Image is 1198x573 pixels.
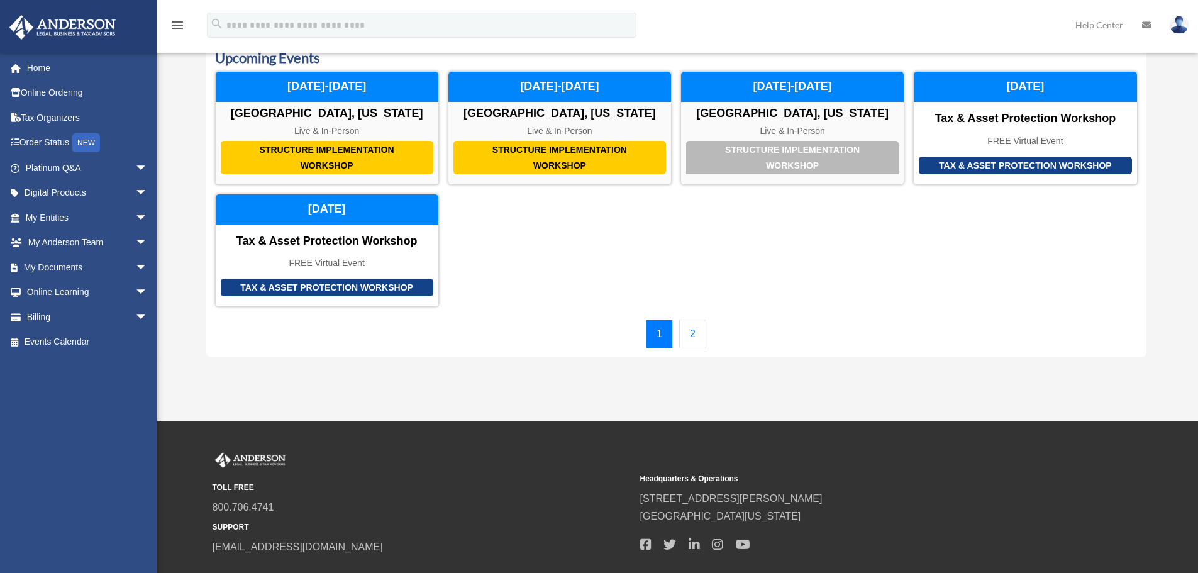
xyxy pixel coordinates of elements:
[135,280,160,306] span: arrow_drop_down
[216,235,438,248] div: Tax & Asset Protection Workshop
[216,258,438,269] div: FREE Virtual Event
[640,472,1059,486] small: Headquarters & Operations
[135,205,160,231] span: arrow_drop_down
[216,72,438,102] div: [DATE]-[DATE]
[640,511,801,521] a: [GEOGRAPHIC_DATA][US_STATE]
[221,279,433,297] div: Tax & Asset Protection Workshop
[679,320,706,348] a: 2
[135,304,160,330] span: arrow_drop_down
[9,330,160,355] a: Events Calendar
[9,155,167,181] a: Platinum Q&Aarrow_drop_down
[9,181,167,206] a: Digital Productsarrow_drop_down
[681,107,904,121] div: [GEOGRAPHIC_DATA], [US_STATE]
[9,105,167,130] a: Tax Organizers
[9,304,167,330] a: Billingarrow_drop_down
[213,502,274,513] a: 800.706.4741
[913,71,1137,185] a: Tax & Asset Protection Workshop Tax & Asset Protection Workshop FREE Virtual Event [DATE]
[686,141,899,174] div: Structure Implementation Workshop
[213,481,631,494] small: TOLL FREE
[448,126,671,136] div: Live & In-Person
[216,107,438,121] div: [GEOGRAPHIC_DATA], [US_STATE]
[213,452,288,469] img: Anderson Advisors Platinum Portal
[135,181,160,206] span: arrow_drop_down
[170,18,185,33] i: menu
[215,194,439,307] a: Tax & Asset Protection Workshop Tax & Asset Protection Workshop FREE Virtual Event [DATE]
[9,280,167,305] a: Online Learningarrow_drop_down
[216,194,438,225] div: [DATE]
[135,230,160,256] span: arrow_drop_down
[210,17,224,31] i: search
[1170,16,1189,34] img: User Pic
[9,230,167,255] a: My Anderson Teamarrow_drop_down
[9,55,167,81] a: Home
[216,126,438,136] div: Live & In-Person
[448,72,671,102] div: [DATE]-[DATE]
[213,542,383,552] a: [EMAIL_ADDRESS][DOMAIN_NAME]
[135,155,160,181] span: arrow_drop_down
[681,126,904,136] div: Live & In-Person
[448,71,672,185] a: Structure Implementation Workshop [GEOGRAPHIC_DATA], [US_STATE] Live & In-Person [DATE]-[DATE]
[640,493,823,504] a: [STREET_ADDRESS][PERSON_NAME]
[680,71,904,185] a: Structure Implementation Workshop [GEOGRAPHIC_DATA], [US_STATE] Live & In-Person [DATE]-[DATE]
[9,130,167,156] a: Order StatusNEW
[681,72,904,102] div: [DATE]-[DATE]
[215,71,439,185] a: Structure Implementation Workshop [GEOGRAPHIC_DATA], [US_STATE] Live & In-Person [DATE]-[DATE]
[9,205,167,230] a: My Entitiesarrow_drop_down
[9,81,167,106] a: Online Ordering
[72,133,100,152] div: NEW
[646,320,673,348] a: 1
[914,72,1136,102] div: [DATE]
[919,157,1131,175] div: Tax & Asset Protection Workshop
[215,48,1138,68] h3: Upcoming Events
[453,141,666,174] div: Structure Implementation Workshop
[170,22,185,33] a: menu
[914,136,1136,147] div: FREE Virtual Event
[914,112,1136,126] div: Tax & Asset Protection Workshop
[6,15,119,40] img: Anderson Advisors Platinum Portal
[135,255,160,281] span: arrow_drop_down
[221,141,433,174] div: Structure Implementation Workshop
[213,521,631,534] small: SUPPORT
[448,107,671,121] div: [GEOGRAPHIC_DATA], [US_STATE]
[9,255,167,280] a: My Documentsarrow_drop_down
